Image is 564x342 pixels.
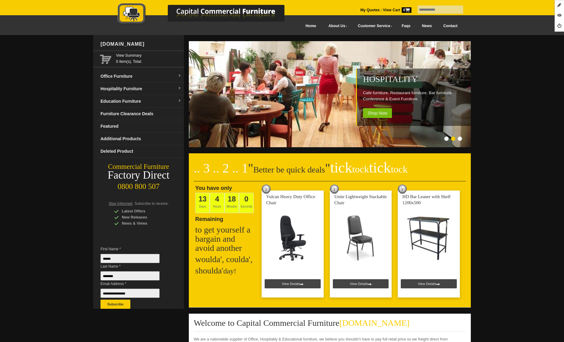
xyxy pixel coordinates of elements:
span: .. 3 .. 2 .. 1 [194,161,248,175]
img: dropdown [178,87,182,90]
h2: to get yourself a bargain and avoid another [195,225,256,253]
h2: shoulda' [195,266,256,276]
span: " [248,161,253,175]
a: Faqs [396,19,416,33]
a: Hospitality Cafe furniture. Restaurant furniture. Bar furniture. Conference & Event Furniture. Sh... [189,144,472,148]
h2: Hospitality [363,75,468,84]
span: Minutes [224,193,239,213]
span: 13 [199,195,207,203]
a: Office Furnituredropdown [98,70,184,83]
a: Additional Products [98,133,184,145]
img: Hospitality [189,41,472,147]
p: Cafe furniture. Restaurant furniture. Bar furniture. Conference & Event Furniture. [363,90,468,102]
span: Stay Informed [109,201,132,206]
span: tock [391,164,407,175]
a: My Quotes [360,8,380,12]
h2: woulda', coulda', [195,255,256,264]
a: Featured [98,120,184,133]
span: Last Name * [100,263,169,269]
span: 0 [402,7,411,13]
span: day! [223,267,236,275]
img: dropdown [178,74,182,78]
span: 18 [228,195,236,203]
span: 0 [244,195,248,203]
span: Remaining [195,214,223,222]
span: [DOMAIN_NAME] [339,318,409,328]
strong: View Cart [383,8,411,12]
span: Subscribe to receive: [135,201,169,206]
input: Email Address * [100,289,160,298]
img: tick tock deal clock [398,184,407,194]
span: First Name * [100,246,169,252]
li: Page dot 3 [458,137,462,141]
a: View Cart0 [382,8,411,12]
span: 0 item(s), Total: [116,52,182,64]
button: Subscribe [100,300,130,309]
input: First Name * [100,254,160,263]
a: Education Furnituredropdown [98,95,184,108]
a: Furniture Clearance Deals [98,108,184,120]
img: dropdown [178,99,182,103]
a: Deleted Product [98,145,184,158]
a: About Us [322,19,351,33]
span: Days [195,193,210,213]
span: Hours [210,193,224,213]
span: tick tick [330,159,407,176]
div: New Releases [114,214,172,220]
span: 4 [215,195,219,203]
a: News [416,19,438,33]
a: View Summary [116,52,182,59]
a: Customer Service [351,19,396,33]
img: tick tock deal clock [330,184,339,194]
span: Shop Now [363,108,392,118]
img: Capital Commercial Furniture Logo [101,3,314,25]
li: Page dot 1 [444,137,449,141]
h2: Better be quick deals [194,163,466,181]
h2: Welcome to Capital Commercial Furniture [194,319,466,332]
span: tock [352,164,369,175]
a: Hospitality Furnituredropdown [98,83,184,95]
div: 0800 800 507 [93,179,184,191]
span: Email Address * [100,281,169,287]
div: Factory Direct [93,171,184,180]
span: " [325,161,407,175]
div: [DOMAIN_NAME] [98,35,184,53]
img: tick tock deal clock [262,184,271,194]
input: Last Name * [100,271,160,280]
li: Page dot 2 [451,137,455,141]
a: Capital Commercial Furniture Logo [101,3,314,27]
a: Contact [438,19,463,33]
div: Commercial Furniture [93,162,184,171]
span: You have only [195,185,232,191]
span: Seconds [239,193,254,213]
div: Latest Offers [114,208,172,214]
div: News & Views [114,220,172,226]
